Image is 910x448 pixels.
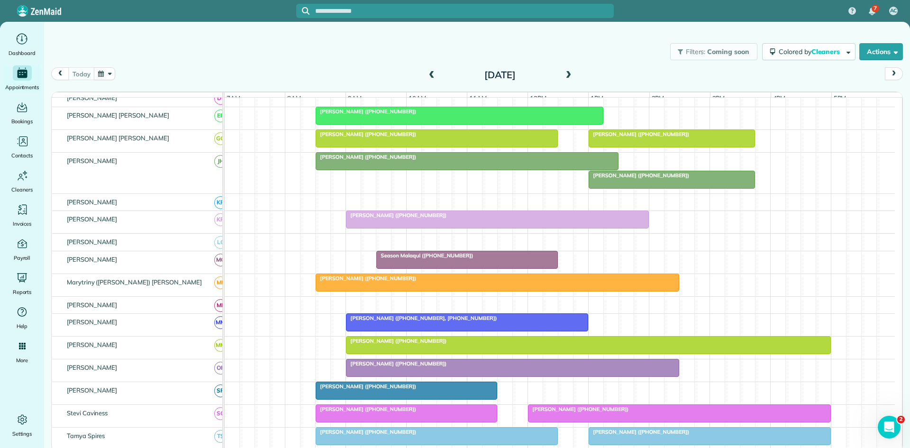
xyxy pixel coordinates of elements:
[68,67,94,80] button: today
[285,94,303,102] span: 8am
[214,430,227,443] span: TS
[214,316,227,329] span: MM
[214,132,227,145] span: GG
[4,270,40,297] a: Reports
[214,339,227,352] span: MM
[17,321,28,331] span: Help
[315,154,417,160] span: [PERSON_NAME] ([PHONE_NUMBER])
[214,236,227,249] span: LC
[862,1,882,22] div: 7 unread notifications
[315,429,417,435] span: [PERSON_NAME] ([PHONE_NUMBER])
[710,94,727,102] span: 3pm
[885,67,903,80] button: next
[589,94,605,102] span: 1pm
[65,157,119,165] span: [PERSON_NAME]
[686,47,706,56] span: Filters:
[65,94,119,101] span: [PERSON_NAME]
[528,94,548,102] span: 12pm
[650,94,666,102] span: 2pm
[779,47,843,56] span: Colored by
[65,341,119,348] span: [PERSON_NAME]
[51,67,69,80] button: prev
[897,416,905,423] span: 2
[65,215,119,223] span: [PERSON_NAME]
[13,219,32,229] span: Invoices
[707,47,750,56] span: Coming soon
[65,301,119,309] span: [PERSON_NAME]
[762,43,855,60] button: Colored byCleaners
[588,429,690,435] span: [PERSON_NAME] ([PHONE_NUMBER])
[16,356,28,365] span: More
[315,406,417,412] span: [PERSON_NAME] ([PHONE_NUMBER])
[4,168,40,194] a: Cleaners
[65,278,204,286] span: Marytriny ([PERSON_NAME]) [PERSON_NAME]
[4,412,40,439] a: Settings
[214,384,227,397] span: SR
[315,383,417,390] span: [PERSON_NAME] ([PHONE_NUMBER])
[214,196,227,209] span: KR
[214,299,227,312] span: ML
[315,131,417,137] span: [PERSON_NAME] ([PHONE_NUMBER])
[890,7,897,15] span: AC
[214,92,227,105] span: DT
[588,131,690,137] span: [PERSON_NAME] ([PHONE_NUMBER])
[346,94,364,102] span: 9am
[11,151,33,160] span: Contacts
[878,416,901,439] iframe: Intercom live chat
[214,407,227,420] span: SC
[214,155,227,168] span: JH
[4,202,40,229] a: Invoices
[588,172,690,179] span: [PERSON_NAME] ([PHONE_NUMBER])
[4,304,40,331] a: Help
[528,406,629,412] span: [PERSON_NAME] ([PHONE_NUMBER])
[65,256,119,263] span: [PERSON_NAME]
[214,276,227,289] span: ME
[4,134,40,160] a: Contacts
[65,364,119,371] span: [PERSON_NAME]
[9,48,36,58] span: Dashboard
[65,386,119,394] span: [PERSON_NAME]
[65,432,107,439] span: Tamya Spires
[874,5,877,12] span: 7
[65,238,119,246] span: [PERSON_NAME]
[811,47,842,56] span: Cleaners
[315,108,417,115] span: [PERSON_NAME] ([PHONE_NUMBER])
[65,198,119,206] span: [PERSON_NAME]
[4,31,40,58] a: Dashboard
[5,82,39,92] span: Appointments
[11,117,33,126] span: Bookings
[65,111,171,119] span: [PERSON_NAME] [PERSON_NAME]
[4,100,40,126] a: Bookings
[214,213,227,226] span: KR
[315,275,417,282] span: [PERSON_NAME] ([PHONE_NUMBER])
[376,252,473,259] span: Season Malaqui ([PHONE_NUMBER])
[12,429,32,439] span: Settings
[346,212,447,219] span: [PERSON_NAME] ([PHONE_NUMBER])
[65,409,109,417] span: Stevi Caviness
[4,236,40,263] a: Payroll
[346,338,447,344] span: [PERSON_NAME] ([PHONE_NUMBER])
[441,70,559,80] h2: [DATE]
[4,65,40,92] a: Appointments
[65,134,171,142] span: [PERSON_NAME] [PERSON_NAME]
[296,7,309,15] button: Focus search
[467,94,489,102] span: 11am
[225,94,242,102] span: 7am
[13,287,32,297] span: Reports
[214,110,227,122] span: EP
[346,315,497,321] span: [PERSON_NAME] ([PHONE_NUMBER], [PHONE_NUMBER])
[832,94,848,102] span: 5pm
[346,360,447,367] span: [PERSON_NAME] ([PHONE_NUMBER])
[407,94,428,102] span: 10am
[214,362,227,375] span: OR
[11,185,33,194] span: Cleaners
[771,94,788,102] span: 4pm
[214,254,227,266] span: MG
[302,7,309,15] svg: Focus search
[65,318,119,326] span: [PERSON_NAME]
[14,253,31,263] span: Payroll
[859,43,903,60] button: Actions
